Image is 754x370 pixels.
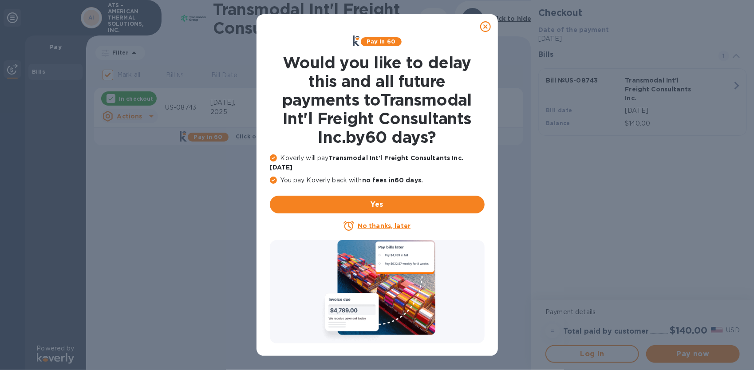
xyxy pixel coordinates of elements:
[270,196,485,213] button: Yes
[270,154,485,172] p: Koverly will pay
[270,154,464,171] b: Transmodal Int'l Freight Consultants Inc. [DATE]
[362,177,423,184] b: no fees in 60 days .
[270,53,485,146] h1: Would you like to delay this and all future payments to Transmodal Int'l Freight Consultants Inc....
[277,199,478,210] span: Yes
[270,176,485,185] p: You pay Koverly back with
[367,38,395,45] b: Pay in 60
[358,222,411,229] u: No thanks, later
